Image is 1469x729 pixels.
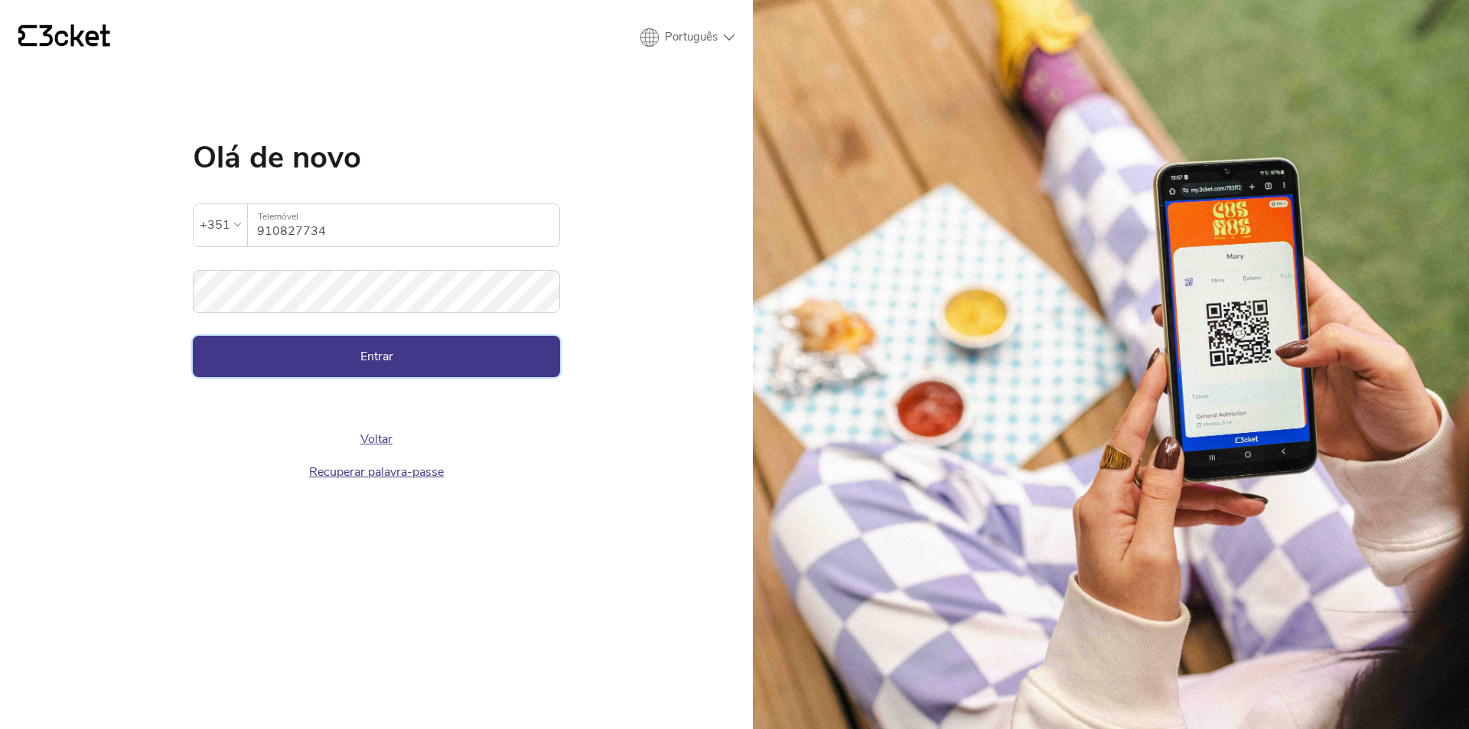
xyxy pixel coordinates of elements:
h1: Olá de novo [193,142,560,173]
div: +351 [200,213,230,236]
label: Telemóvel [248,204,559,229]
label: Palavra-passe [193,270,560,295]
a: Recuperar palavra-passe [309,464,444,480]
button: Entrar [193,336,560,377]
a: {' '} [18,24,110,50]
a: Voltar [360,431,392,447]
input: Telemóvel [257,204,559,246]
g: {' '} [18,25,37,47]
